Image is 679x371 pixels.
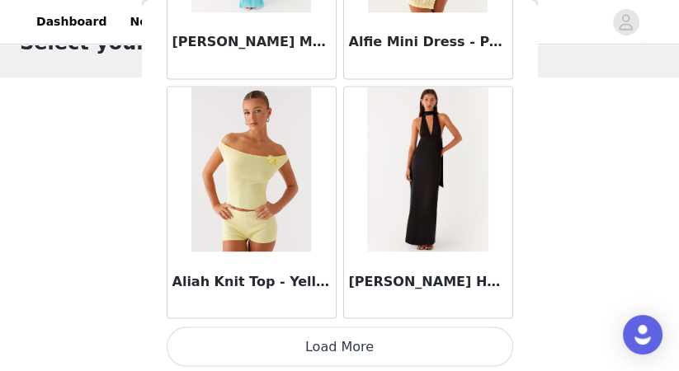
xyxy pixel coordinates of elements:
h3: [PERSON_NAME] Maxi Dress - Multi [172,32,331,52]
a: Networks [120,3,201,40]
h3: [PERSON_NAME] Halter Maxi Dress - Black [349,271,507,291]
h3: Alfie Mini Dress - Pastel Yellow [349,32,507,52]
img: Aliah Knit Top - Yellow [191,87,311,251]
h3: Aliah Knit Top - Yellow [172,271,331,291]
button: Load More [167,326,513,366]
img: Alicia Satin Halter Maxi Dress - Black [367,87,488,251]
div: Open Intercom Messenger [623,315,662,355]
a: Dashboard [26,3,116,40]
div: avatar [618,9,634,35]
